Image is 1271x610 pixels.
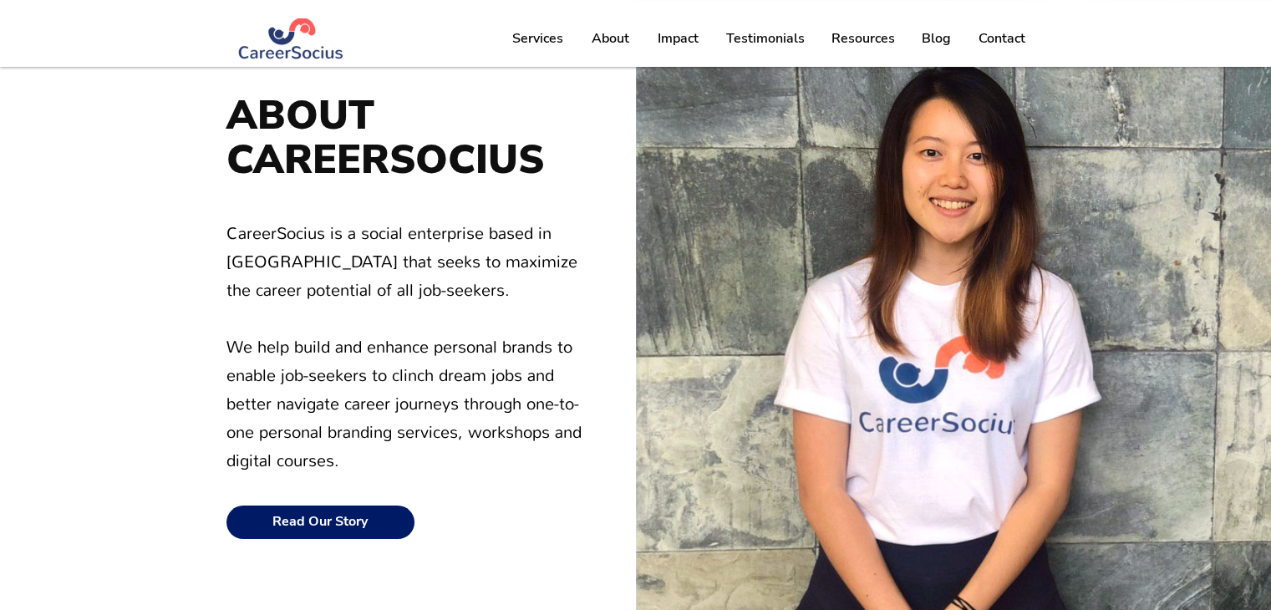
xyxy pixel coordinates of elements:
a: Impact [643,18,713,59]
p: Blog [913,18,959,59]
p: About [583,18,638,59]
a: Services [499,18,577,59]
p: Services [504,18,572,59]
a: Blog [908,18,964,59]
img: Logo Blue (#283972) png.png [237,18,345,59]
a: About [577,18,643,59]
p: Resources [823,18,903,59]
nav: Site [499,18,1039,59]
span: Read Our Story [272,514,368,530]
p: Contact [970,18,1034,59]
span: ABOUT CAREERSOCIUS [226,88,544,187]
a: Contact [964,18,1039,59]
p: Testimonials [718,18,813,59]
span: CareerSocius is a social enterprise based in [GEOGRAPHIC_DATA] that seeks to maximize the career ... [226,223,582,471]
p: Impact [649,18,707,59]
a: Testimonials [713,18,818,59]
a: Resources [818,18,908,59]
a: Read Our Story [226,506,414,539]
